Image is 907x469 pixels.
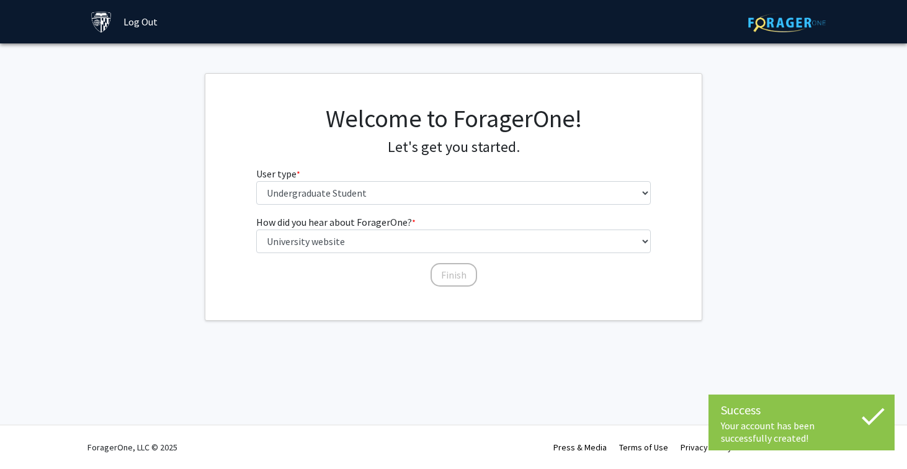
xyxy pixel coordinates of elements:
button: Finish [431,263,477,287]
a: Terms of Use [619,442,668,453]
h1: Welcome to ForagerOne! [256,104,651,133]
div: ForagerOne, LLC © 2025 [87,426,177,469]
label: User type [256,166,300,181]
div: Your account has been successfully created! [721,419,882,444]
div: Success [721,401,882,419]
label: How did you hear about ForagerOne? [256,215,416,230]
iframe: Chat [9,413,53,460]
img: ForagerOne Logo [748,13,826,32]
a: Privacy Policy [681,442,732,453]
h4: Let's get you started. [256,138,651,156]
a: Press & Media [553,442,607,453]
img: Johns Hopkins University Logo [91,11,112,33]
